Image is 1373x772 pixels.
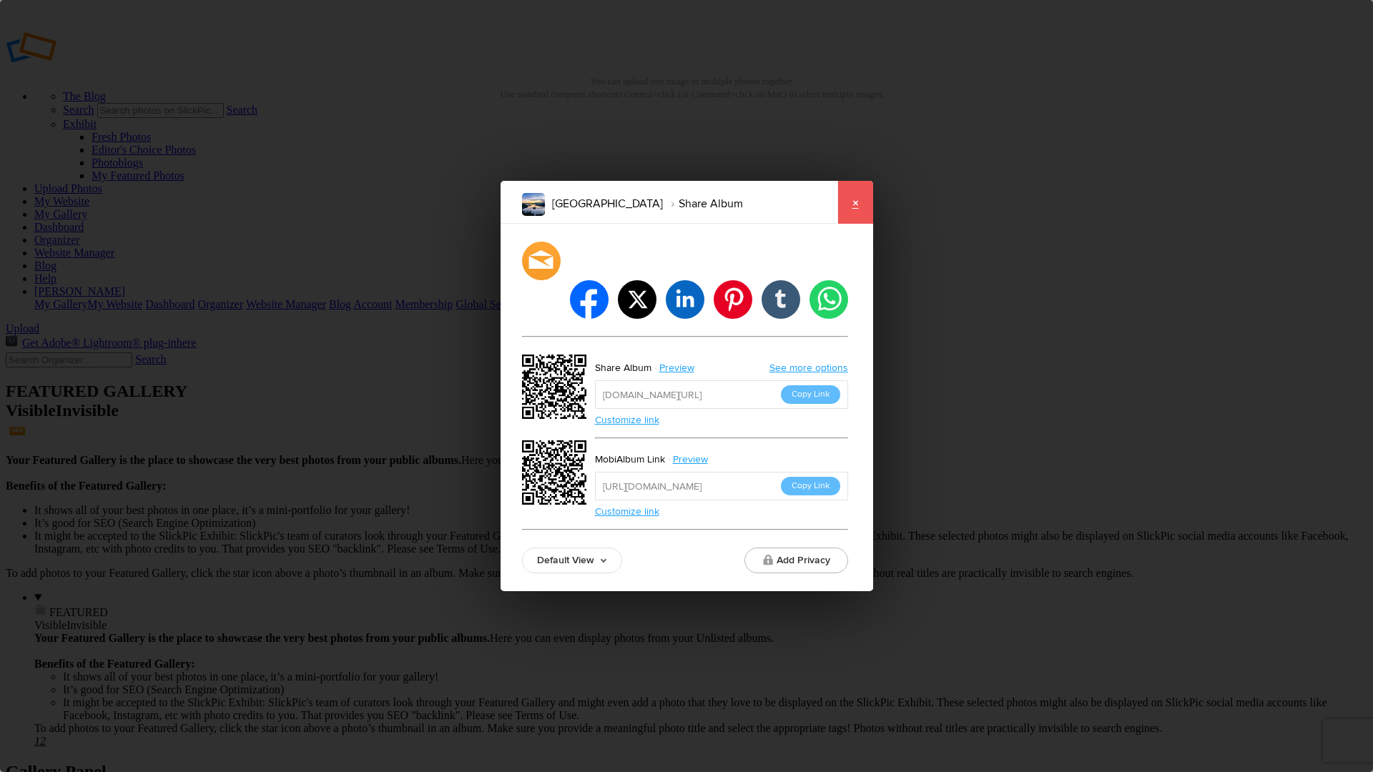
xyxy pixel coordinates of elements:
[595,414,659,426] a: Customize link
[595,505,659,518] a: Customize link
[663,192,743,216] li: Share Album
[552,192,663,216] li: [GEOGRAPHIC_DATA]
[837,181,873,224] a: ×
[665,450,719,469] a: Preview
[595,450,665,469] div: MobiAlbum Link
[595,359,651,377] div: Share Album
[570,280,609,319] li: facebook
[522,548,622,573] a: Default View
[809,280,848,319] li: whatsapp
[762,280,800,319] li: tumblr
[522,193,545,216] img: DSCF2340-Enhanced-NR-Edit.png
[618,280,656,319] li: twitter
[522,440,591,509] div: https://slickpic.us/18353286i33M
[744,548,848,573] button: Add Privacy
[522,355,591,423] div: https://slickpic.us/18353285NkYN
[781,477,840,495] button: Copy Link
[714,280,752,319] li: pinterest
[651,359,705,377] a: Preview
[769,362,848,374] a: See more options
[781,385,840,404] button: Copy Link
[666,280,704,319] li: linkedin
